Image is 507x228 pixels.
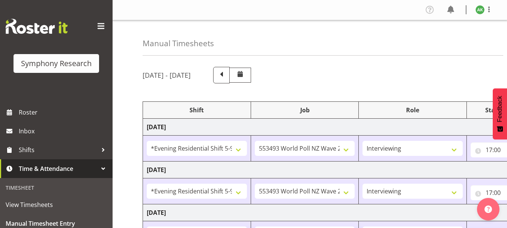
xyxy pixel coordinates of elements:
[143,39,214,48] h4: Manual Timesheets
[493,88,507,139] button: Feedback - Show survey
[19,144,98,156] span: Shifts
[255,106,355,115] div: Job
[2,195,111,214] a: View Timesheets
[19,125,109,137] span: Inbox
[363,106,463,115] div: Role
[6,199,107,210] span: View Timesheets
[496,96,503,122] span: Feedback
[143,71,191,79] h5: [DATE] - [DATE]
[21,58,92,69] div: Symphony Research
[6,19,68,34] img: Rosterit website logo
[147,106,247,115] div: Shift
[484,205,492,213] img: help-xxl-2.png
[2,180,111,195] div: Timesheet
[19,163,98,174] span: Time & Attendance
[475,5,484,14] img: amit-kumar11606.jpg
[19,107,109,118] span: Roster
